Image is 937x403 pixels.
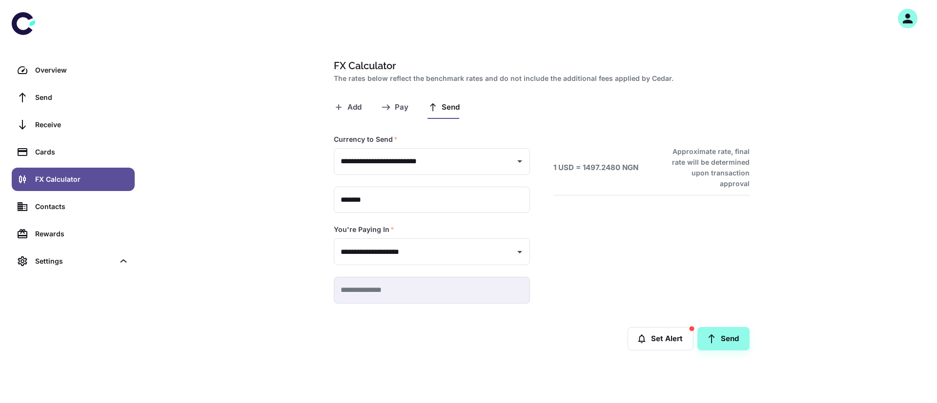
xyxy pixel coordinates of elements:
[35,256,114,267] div: Settings
[334,225,394,234] label: You're Paying In
[35,119,129,130] div: Receive
[35,229,129,239] div: Rewards
[513,245,527,259] button: Open
[334,58,746,73] h1: FX Calculator
[12,195,135,218] a: Contacts
[35,201,129,212] div: Contacts
[661,146,750,189] h6: Approximate rate, final rate will be determined upon transaction approval
[347,103,362,112] span: Add
[395,103,408,112] span: Pay
[12,168,135,191] a: FX Calculator
[442,103,460,112] span: Send
[12,249,135,273] div: Settings
[553,162,638,173] h6: 1 USD = 1497.2480 NGN
[334,134,398,144] label: Currency to Send
[12,222,135,246] a: Rewards
[12,140,135,164] a: Cards
[12,113,135,136] a: Receive
[697,327,750,350] button: Send
[513,154,527,168] button: Open
[334,73,746,84] h2: The rates below reflect the benchmark rates and do not include the additional fees applied by Cedar.
[628,327,693,350] button: Set Alert
[12,86,135,109] a: Send
[12,58,135,82] a: Overview
[35,92,129,103] div: Send
[35,65,129,76] div: Overview
[35,174,129,185] div: FX Calculator
[35,147,129,157] div: Cards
